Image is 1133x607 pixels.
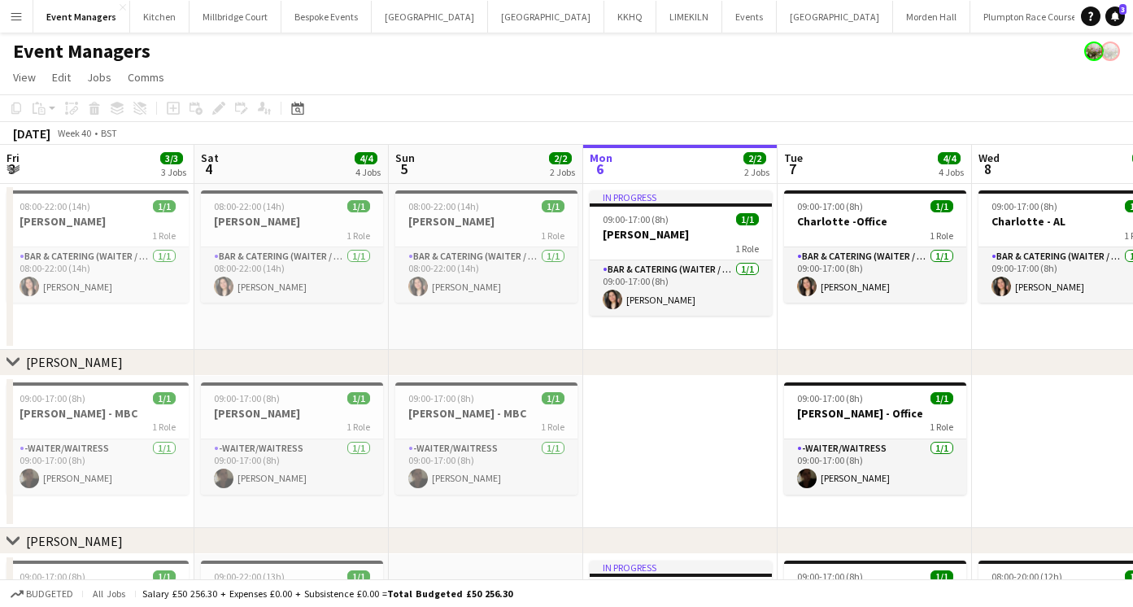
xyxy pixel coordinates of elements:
[201,190,383,303] app-job-card: 08:00-22:00 (14h)1/1[PERSON_NAME]1 RoleBar & Catering (Waiter / waitress)1/108:00-22:00 (14h)[PER...
[26,533,123,549] div: [PERSON_NAME]
[1119,4,1126,15] span: 3
[938,152,961,164] span: 4/4
[604,1,656,33] button: KKHQ
[7,190,189,303] app-job-card: 08:00-22:00 (14h)1/1[PERSON_NAME]1 RoleBar & Catering (Waiter / waitress)1/108:00-22:00 (14h)[PER...
[8,585,76,603] button: Budgeted
[590,151,612,165] span: Mon
[408,200,479,212] span: 08:00-22:00 (14h)
[939,166,964,178] div: 4 Jobs
[355,166,381,178] div: 4 Jobs
[782,159,803,178] span: 7
[488,1,604,33] button: [GEOGRAPHIC_DATA]
[590,260,772,316] app-card-role: Bar & Catering (Waiter / waitress)1/109:00-17:00 (8h)[PERSON_NAME]
[355,152,377,164] span: 4/4
[797,570,863,583] span: 09:00-17:00 (8h)
[54,127,94,139] span: Week 40
[20,570,85,583] span: 09:00-17:00 (8h)
[784,214,966,229] h3: Charlotte -Office
[201,439,383,495] app-card-role: -Waiter/Waitress1/109:00-17:00 (8h)[PERSON_NAME]
[128,70,164,85] span: Comms
[395,151,415,165] span: Sun
[346,421,370,433] span: 1 Role
[797,200,863,212] span: 09:00-17:00 (8h)
[784,151,803,165] span: Tue
[201,382,383,495] app-job-card: 09:00-17:00 (8h)1/1[PERSON_NAME]1 Role-Waiter/Waitress1/109:00-17:00 (8h)[PERSON_NAME]
[101,127,117,139] div: BST
[736,213,759,225] span: 1/1
[991,200,1057,212] span: 09:00-17:00 (8h)
[784,247,966,303] app-card-role: Bar & Catering (Waiter / waitress)1/109:00-17:00 (8h)[PERSON_NAME]
[395,406,577,421] h3: [PERSON_NAME] - MBC
[777,1,893,33] button: [GEOGRAPHIC_DATA]
[784,406,966,421] h3: [PERSON_NAME] - Office
[542,200,564,212] span: 1/1
[541,229,564,242] span: 1 Role
[7,151,20,165] span: Fri
[347,392,370,404] span: 1/1
[26,588,73,600] span: Budgeted
[13,39,150,63] h1: Event Managers
[393,159,415,178] span: 5
[81,67,118,88] a: Jobs
[20,200,90,212] span: 08:00-22:00 (14h)
[13,125,50,142] div: [DATE]
[121,67,171,88] a: Comms
[395,214,577,229] h3: [PERSON_NAME]
[201,214,383,229] h3: [PERSON_NAME]
[542,392,564,404] span: 1/1
[7,439,189,495] app-card-role: -Waiter/Waitress1/109:00-17:00 (8h)[PERSON_NAME]
[930,570,953,583] span: 1/1
[590,190,772,203] div: In progress
[590,561,772,574] div: In progress
[7,382,189,495] app-job-card: 09:00-17:00 (8h)1/1[PERSON_NAME] - MBC1 Role-Waiter/Waitress1/109:00-17:00 (8h)[PERSON_NAME]
[346,229,370,242] span: 1 Role
[930,200,953,212] span: 1/1
[198,159,219,178] span: 4
[784,190,966,303] app-job-card: 09:00-17:00 (8h)1/1Charlotte -Office1 RoleBar & Catering (Waiter / waitress)1/109:00-17:00 (8h)[P...
[52,70,71,85] span: Edit
[590,190,772,316] app-job-card: In progress09:00-17:00 (8h)1/1[PERSON_NAME]1 RoleBar & Catering (Waiter / waitress)1/109:00-17:00...
[33,1,130,33] button: Event Managers
[735,242,759,255] span: 1 Role
[930,229,953,242] span: 1 Role
[152,421,176,433] span: 1 Role
[587,159,612,178] span: 6
[7,67,42,88] a: View
[161,166,186,178] div: 3 Jobs
[201,247,383,303] app-card-role: Bar & Catering (Waiter / waitress)1/108:00-22:00 (14h)[PERSON_NAME]
[160,152,183,164] span: 3/3
[1105,7,1125,26] a: 3
[722,1,777,33] button: Events
[744,166,769,178] div: 2 Jobs
[89,587,129,600] span: All jobs
[347,200,370,212] span: 1/1
[797,392,863,404] span: 09:00-17:00 (8h)
[784,439,966,495] app-card-role: -Waiter/Waitress1/109:00-17:00 (8h)[PERSON_NAME]
[130,1,190,33] button: Kitchen
[347,570,370,583] span: 1/1
[976,159,1000,178] span: 8
[7,247,189,303] app-card-role: Bar & Catering (Waiter / waitress)1/108:00-22:00 (14h)[PERSON_NAME]
[893,1,970,33] button: Morden Hall
[395,190,577,303] app-job-card: 08:00-22:00 (14h)1/1[PERSON_NAME]1 RoleBar & Catering (Waiter / waitress)1/108:00-22:00 (14h)[PER...
[7,214,189,229] h3: [PERSON_NAME]
[784,382,966,495] app-job-card: 09:00-17:00 (8h)1/1[PERSON_NAME] - Office1 Role-Waiter/Waitress1/109:00-17:00 (8h)[PERSON_NAME]
[603,213,669,225] span: 09:00-17:00 (8h)
[372,1,488,33] button: [GEOGRAPHIC_DATA]
[978,151,1000,165] span: Wed
[153,392,176,404] span: 1/1
[991,570,1062,583] span: 08:00-20:00 (12h)
[26,354,123,370] div: [PERSON_NAME]
[214,200,285,212] span: 08:00-22:00 (14h)
[153,570,176,583] span: 1/1
[395,382,577,495] div: 09:00-17:00 (8h)1/1[PERSON_NAME] - MBC1 Role-Waiter/Waitress1/109:00-17:00 (8h)[PERSON_NAME]
[281,1,372,33] button: Bespoke Events
[201,151,219,165] span: Sat
[152,229,176,242] span: 1 Role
